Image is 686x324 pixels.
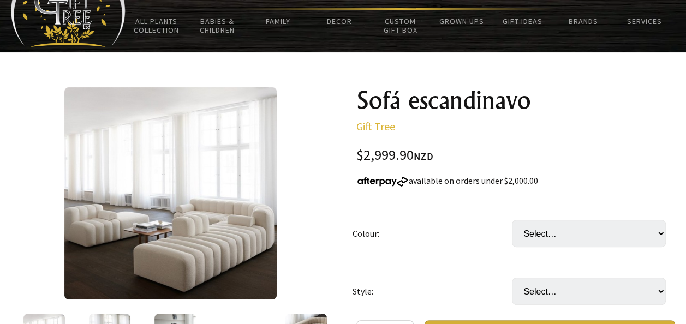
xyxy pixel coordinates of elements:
img: Afterpay [356,177,409,187]
span: NZD [414,150,433,163]
div: available on orders under $2,000.00 [356,174,675,187]
td: Colour: [353,205,512,262]
a: All Plants Collection [126,10,187,41]
a: Brands [553,10,614,33]
h1: Sofá escandinavo [356,87,675,113]
div: $2,999.90 [356,148,675,163]
img: Sofá escandinavo [64,87,277,299]
a: Family [248,10,309,33]
a: Grown Ups [431,10,492,33]
a: Babies & Children [187,10,248,41]
a: Decor [309,10,370,33]
a: Custom Gift Box [370,10,431,41]
a: Gift Tree [356,119,395,133]
td: Style: [353,262,512,320]
a: Gift Ideas [492,10,553,33]
a: Services [614,10,675,33]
